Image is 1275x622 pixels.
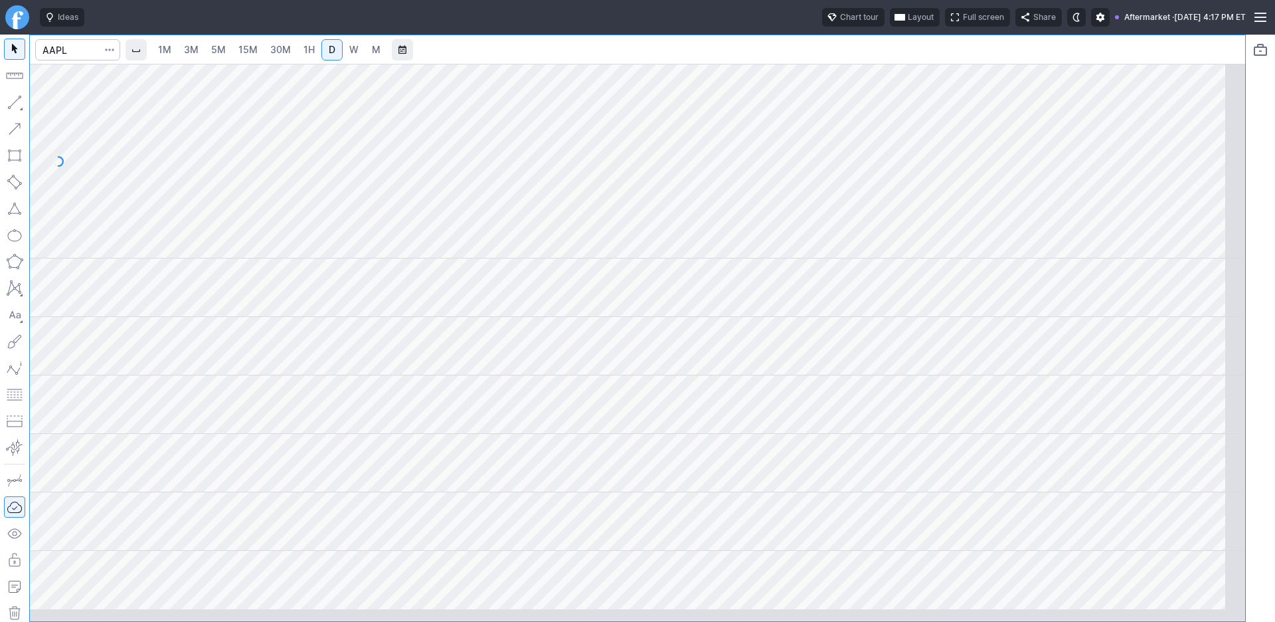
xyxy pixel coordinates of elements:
[1033,11,1056,24] span: Share
[908,11,934,24] span: Layout
[890,8,940,27] button: Layout
[1091,8,1110,27] button: Settings
[4,225,25,246] button: Ellipse
[40,8,84,27] button: Ideas
[963,11,1004,24] span: Full screen
[945,8,1010,27] button: Full screen
[5,5,29,29] a: Finviz.com
[1174,11,1246,24] span: [DATE] 4:17 PM ET
[58,11,78,24] span: Ideas
[4,576,25,597] button: Add note
[4,304,25,326] button: Text
[1067,8,1086,27] button: Toggle dark mode
[4,523,25,544] button: Hide drawings
[822,8,885,27] button: Chart tour
[4,251,25,272] button: Polygon
[4,437,25,459] button: Anchored VWAP
[4,145,25,166] button: Rectangle
[4,384,25,405] button: Fibonacci retracements
[4,171,25,193] button: Rotated rectangle
[4,550,25,571] button: Lock drawings
[4,411,25,432] button: Position
[4,278,25,299] button: XABCD
[4,496,25,518] button: Drawings Autosave: On
[1015,8,1062,27] button: Share
[4,92,25,113] button: Line
[4,358,25,379] button: Elliott waves
[4,198,25,219] button: Triangle
[4,331,25,352] button: Brush
[4,470,25,491] button: Drawing mode: Single
[1250,39,1271,60] button: Portfolio watchlist
[1124,11,1174,24] span: Aftermarket ·
[840,11,879,24] span: Chart tour
[4,118,25,140] button: Arrow
[4,65,25,86] button: Measure
[4,39,25,60] button: Mouse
